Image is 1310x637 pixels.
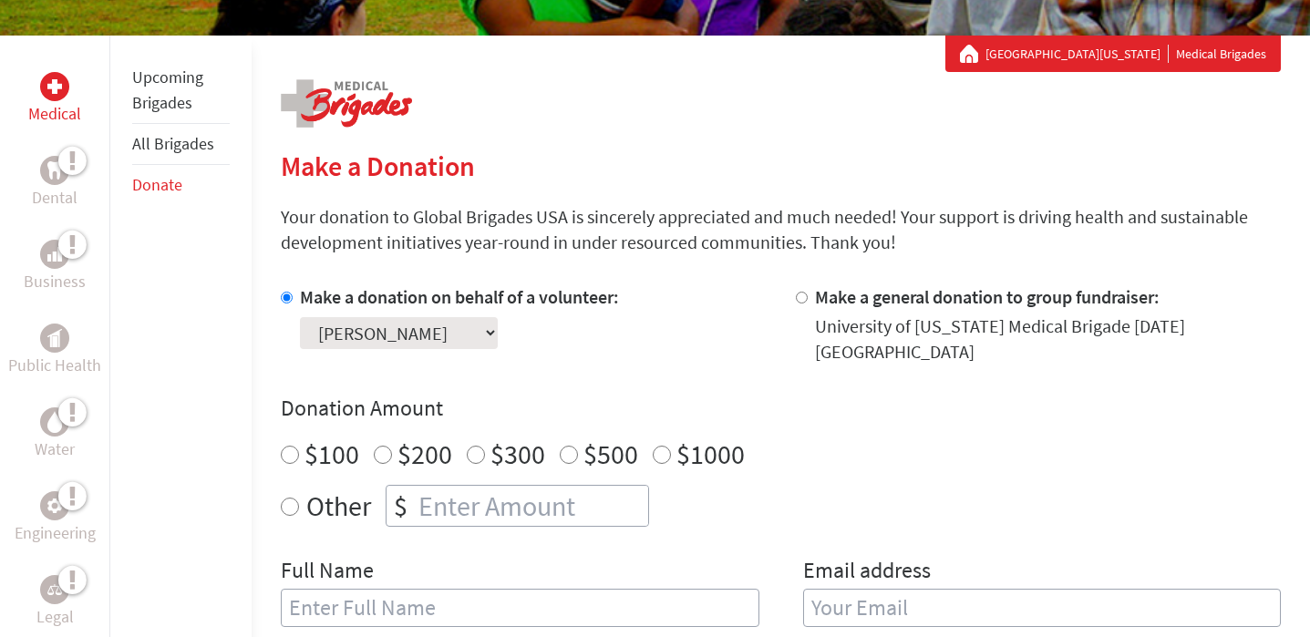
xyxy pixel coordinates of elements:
[132,165,230,205] li: Donate
[47,498,62,513] img: Engineering
[35,407,75,462] a: WaterWater
[281,589,758,627] input: Enter Full Name
[676,437,745,471] label: $1000
[300,285,619,308] label: Make a donation on behalf of a volunteer:
[132,133,214,154] a: All Brigades
[8,324,101,378] a: Public HealthPublic Health
[8,353,101,378] p: Public Health
[47,411,62,432] img: Water
[583,437,638,471] label: $500
[281,556,374,589] label: Full Name
[40,491,69,520] div: Engineering
[47,584,62,595] img: Legal Empowerment
[40,156,69,185] div: Dental
[24,240,86,294] a: BusinessBusiness
[132,174,182,195] a: Donate
[803,589,1281,627] input: Your Email
[40,240,69,269] div: Business
[28,101,81,127] p: Medical
[47,247,62,262] img: Business
[32,156,77,211] a: DentalDental
[815,313,1281,365] div: University of [US_STATE] Medical Brigade [DATE] [GEOGRAPHIC_DATA]
[132,67,203,113] a: Upcoming Brigades
[281,394,1281,423] h4: Donation Amount
[28,72,81,127] a: MedicalMedical
[47,161,62,179] img: Dental
[15,520,96,546] p: Engineering
[281,79,412,128] img: logo-medical.png
[803,556,931,589] label: Email address
[15,491,96,546] a: EngineeringEngineering
[40,72,69,101] div: Medical
[304,437,359,471] label: $100
[47,329,62,347] img: Public Health
[132,124,230,165] li: All Brigades
[24,269,86,294] p: Business
[281,204,1281,255] p: Your donation to Global Brigades USA is sincerely appreciated and much needed! Your support is dr...
[490,437,545,471] label: $300
[47,79,62,94] img: Medical
[960,45,1266,63] div: Medical Brigades
[32,185,77,211] p: Dental
[132,57,230,124] li: Upcoming Brigades
[415,486,648,526] input: Enter Amount
[306,485,371,527] label: Other
[815,285,1160,308] label: Make a general donation to group fundraiser:
[985,45,1169,63] a: [GEOGRAPHIC_DATA][US_STATE]
[387,486,415,526] div: $
[35,437,75,462] p: Water
[40,407,69,437] div: Water
[40,324,69,353] div: Public Health
[397,437,452,471] label: $200
[40,575,69,604] div: Legal Empowerment
[281,149,1281,182] h2: Make a Donation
